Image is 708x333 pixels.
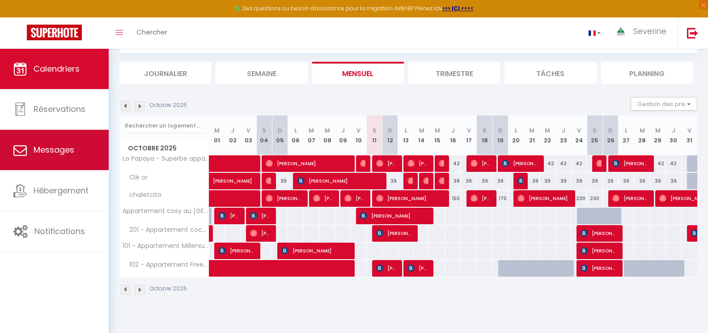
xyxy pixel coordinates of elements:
li: Trimestre [408,62,500,84]
div: 170 [492,190,508,207]
span: [PERSON_NAME] [266,172,271,189]
a: >>> ICI <<<< [442,4,474,12]
abbr: J [451,126,455,135]
span: Octobre 2025 [120,142,209,155]
abbr: M [325,126,330,135]
div: 39 [587,173,602,189]
span: Messages [34,144,74,155]
th: 04 [256,115,272,155]
li: Mensuel [312,62,404,84]
span: [PERSON_NAME] [376,260,397,277]
abbr: D [278,126,282,135]
span: [PERSON_NAME] [281,242,349,259]
span: [PERSON_NAME] [313,190,334,207]
span: [PERSON_NAME] [376,225,413,242]
span: Réservations [34,103,85,115]
span: [PERSON_NAME] [612,155,649,172]
th: 18 [477,115,492,155]
img: Super Booking [27,25,82,40]
a: [PERSON_NAME] [209,173,225,190]
abbr: J [562,126,565,135]
th: 08 [319,115,335,155]
abbr: D [388,126,392,135]
th: 13 [398,115,414,155]
span: [PERSON_NAME] [250,225,271,242]
abbr: V [687,126,691,135]
span: [PERSON_NAME] [502,155,538,172]
abbr: D [498,126,503,135]
input: Rechercher un logement... [125,118,204,134]
li: Journalier [119,62,211,84]
th: 06 [288,115,304,155]
span: [PERSON_NAME] [219,242,255,259]
span: [PERSON_NAME] [581,260,617,277]
th: 09 [335,115,351,155]
abbr: L [625,126,627,135]
abbr: M [640,126,645,135]
th: 19 [492,115,508,155]
span: [PERSON_NAME] [581,242,617,259]
button: Gestion des prix [631,97,697,111]
th: 05 [272,115,288,155]
abbr: J [341,126,345,135]
th: 26 [603,115,619,155]
div: 230 [587,190,602,207]
th: 11 [367,115,382,155]
div: 39 [634,173,650,189]
span: [PERSON_NAME] [407,260,428,277]
span: [PERSON_NAME] [517,172,523,189]
div: 39 [555,173,571,189]
div: 39 [619,173,634,189]
div: 39 [650,173,666,189]
abbr: M [435,126,440,135]
img: ... [614,26,627,38]
th: 29 [650,115,666,155]
abbr: V [577,126,581,135]
div: 39 [603,173,619,189]
img: logout [687,27,698,38]
span: [PERSON_NAME] [596,155,602,172]
th: 28 [634,115,650,155]
span: [PERSON_NAME] [407,172,413,189]
a: ... Severine [607,17,678,49]
span: [PERSON_NAME] [360,155,365,172]
div: 39 [477,173,492,189]
abbr: M [529,126,534,135]
div: 42 [555,155,571,172]
div: 39 [492,173,508,189]
abbr: V [467,126,471,135]
span: [PERSON_NAME] [266,155,349,172]
span: Chercher [136,27,167,37]
div: 42 [650,155,666,172]
abbr: J [231,126,234,135]
span: Severine [633,26,666,37]
abbr: L [405,126,407,135]
span: [PERSON_NAME] [439,172,444,189]
span: [PERSON_NAME] [360,207,428,224]
abbr: M [214,126,220,135]
span: [PERSON_NAME] [266,190,302,207]
th: 20 [508,115,524,155]
abbr: M [309,126,314,135]
th: 07 [304,115,319,155]
li: Tâches [505,62,596,84]
div: 39 [524,173,540,189]
span: [PERSON_NAME] [581,225,617,242]
th: 14 [414,115,429,155]
th: 23 [555,115,571,155]
abbr: M [655,126,661,135]
p: Octobre 2025 [150,285,187,293]
div: 42 [666,155,681,172]
span: [PERSON_NAME] [517,190,570,207]
th: 15 [429,115,445,155]
span: 201 - Appartement cocoon [121,225,211,235]
span: [PERSON_NAME] [376,190,444,207]
span: Notifications [34,226,85,237]
div: 39 [445,173,461,189]
abbr: S [593,126,597,135]
abbr: M [545,126,550,135]
th: 02 [225,115,241,155]
span: [PERSON_NAME] [344,190,365,207]
th: 22 [540,115,555,155]
span: [PERSON_NAME] [407,155,428,172]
